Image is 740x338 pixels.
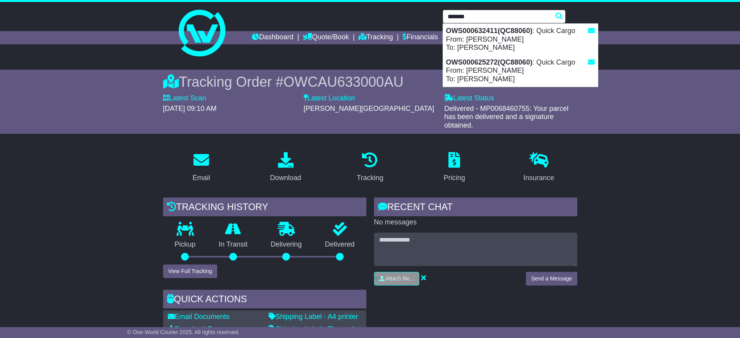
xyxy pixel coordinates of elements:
button: View Full Tracking [163,264,217,278]
p: Pickup [163,240,207,249]
a: Email Documents [168,313,230,320]
a: Quote/Book [303,31,349,44]
p: Delivering [259,240,314,249]
label: Latest Location [304,94,355,103]
a: Pricing [439,149,470,186]
a: Financials [403,31,438,44]
span: [DATE] 09:10 AM [163,105,217,112]
a: Tracking [352,149,388,186]
div: Tracking history [163,198,366,219]
label: Latest Scan [163,94,206,103]
strong: OWS000632411(QC88060) [446,27,533,35]
span: Delivered - MP0068460755: Your parcel has been delivered and a signature obtained. [444,105,568,129]
div: : Quick Cargo From: [PERSON_NAME] To: [PERSON_NAME] [443,24,598,55]
button: Send a Message [526,272,577,285]
span: © One World Courier 2025. All rights reserved. [127,329,240,335]
p: No messages [374,218,577,227]
span: [PERSON_NAME][GEOGRAPHIC_DATA] [304,105,434,112]
a: Insurance [519,149,559,186]
div: RECENT CHAT [374,198,577,219]
div: : Quick Cargo From: [PERSON_NAME] To: [PERSON_NAME] [443,55,598,87]
div: Tracking Order # [163,74,577,90]
div: Tracking [357,173,383,183]
p: Delivered [313,240,366,249]
a: Dashboard [252,31,294,44]
strong: OWS000625272(QC88060) [446,58,533,66]
div: Email [192,173,210,183]
span: OWCAU633000AU [283,74,403,90]
div: Pricing [444,173,465,183]
a: Download Documents [168,325,243,333]
a: Tracking [359,31,393,44]
a: Download [265,149,306,186]
div: Quick Actions [163,290,366,311]
a: Email [187,149,215,186]
a: Shipping Label - A4 printer [269,313,358,320]
label: Latest Status [444,94,494,103]
p: In Transit [207,240,259,249]
div: Download [270,173,301,183]
div: Insurance [524,173,554,183]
